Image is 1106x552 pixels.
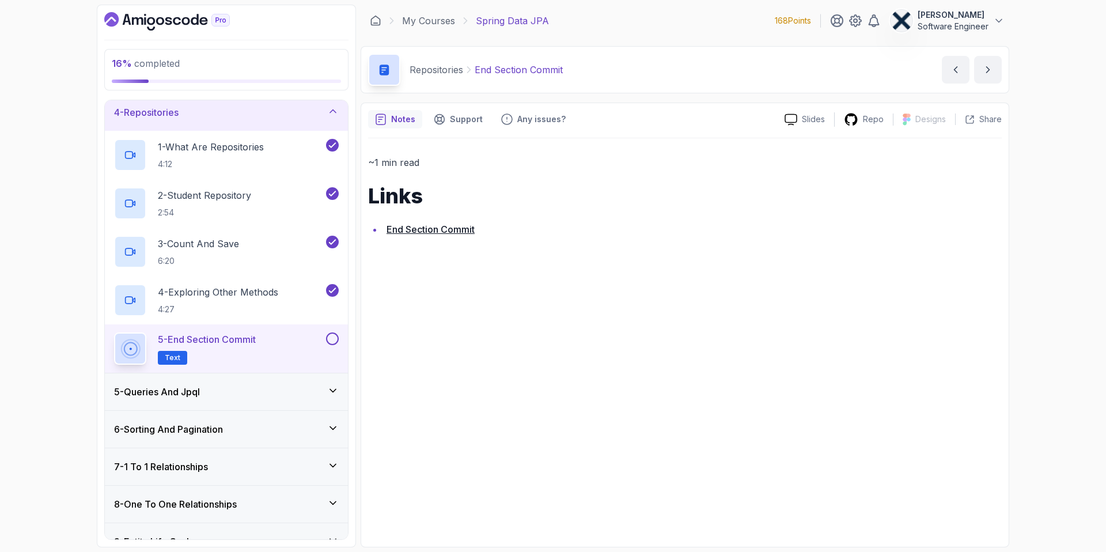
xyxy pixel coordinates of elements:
a: Dashboard [104,12,256,31]
p: 5 - End Section Commit [158,332,256,346]
button: 5-Queries And Jpql [105,373,348,410]
button: Feedback button [494,110,573,128]
span: Text [165,353,180,362]
h3: 5 - Queries And Jpql [114,385,200,399]
img: user profile image [891,10,912,32]
p: 168 Points [775,15,811,27]
a: End Section Commit [387,224,475,235]
button: Support button [427,110,490,128]
p: Share [979,114,1002,125]
h3: 6 - Sorting And Pagination [114,422,223,436]
span: completed [112,58,180,69]
p: 4:27 [158,304,278,315]
p: 2 - Student Repository [158,188,251,202]
h3: 7 - 1 To 1 Relationships [114,460,208,474]
p: Support [450,114,483,125]
p: End Section Commit [475,63,563,77]
h3: 4 - Repositories [114,105,179,119]
button: 5-End Section CommitText [114,332,339,365]
a: My Courses [402,14,455,28]
button: 7-1 To 1 Relationships [105,448,348,485]
a: Repo [835,112,893,127]
p: 3 - Count And Save [158,237,239,251]
p: 2:54 [158,207,251,218]
a: Slides [775,114,834,126]
button: next content [974,56,1002,84]
button: notes button [368,110,422,128]
p: 4:12 [158,158,264,170]
p: Notes [391,114,415,125]
button: 1-What Are Repositories4:12 [114,139,339,171]
button: user profile image[PERSON_NAME]Software Engineer [890,9,1005,32]
p: Software Engineer [918,21,988,32]
p: Spring Data JPA [476,14,549,28]
p: 4 - Exploring Other Methods [158,285,278,299]
p: Any issues? [517,114,566,125]
button: previous content [942,56,969,84]
p: [PERSON_NAME] [918,9,988,21]
button: 4-Exploring Other Methods4:27 [114,284,339,316]
p: ~1 min read [368,154,1002,171]
a: Dashboard [370,15,381,27]
p: 6:20 [158,255,239,267]
p: Designs [915,114,946,125]
p: 1 - What Are Repositories [158,140,264,154]
button: 3-Count And Save6:20 [114,236,339,268]
button: 8-One To One Relationships [105,486,348,523]
h1: Links [368,184,1002,207]
h3: 8 - One To One Relationships [114,497,237,511]
h3: 9 - Entity Life Cycle [114,535,195,549]
button: 4-Repositories [105,94,348,131]
button: 2-Student Repository2:54 [114,187,339,220]
button: Share [955,114,1002,125]
button: 6-Sorting And Pagination [105,411,348,448]
p: Repo [863,114,884,125]
p: Slides [802,114,825,125]
p: Repositories [410,63,463,77]
span: 16 % [112,58,132,69]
